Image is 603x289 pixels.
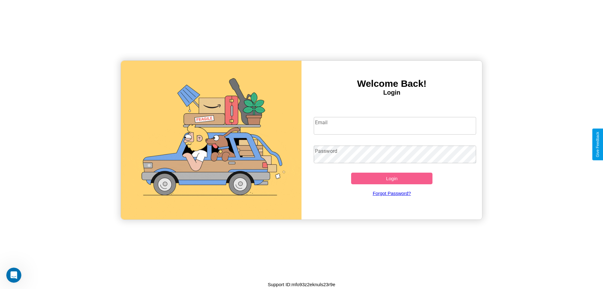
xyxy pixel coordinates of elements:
[6,268,21,283] iframe: Intercom live chat
[121,61,301,220] img: gif
[311,184,473,202] a: Forgot Password?
[301,78,482,89] h3: Welcome Back!
[301,89,482,96] h4: Login
[268,280,335,289] p: Support ID: mfo93z2eknuls23r9e
[595,132,600,157] div: Give Feedback
[351,173,432,184] button: Login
